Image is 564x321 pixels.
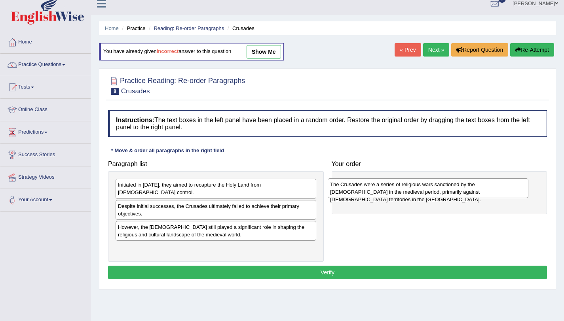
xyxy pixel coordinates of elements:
div: However, the [DEMOGRAPHIC_DATA] still played a significant role in shaping the religious and cult... [116,221,316,241]
a: Predictions [0,121,91,141]
a: Next » [423,43,449,57]
span: 8 [111,88,119,95]
h4: The text boxes in the left panel have been placed in a random order. Restore the original order b... [108,110,547,137]
a: Practice Questions [0,54,91,74]
a: Tests [0,76,91,96]
a: Home [0,31,91,51]
a: Success Stories [0,144,91,164]
button: Verify [108,266,547,279]
li: Crusades [226,25,254,32]
h4: Your order [332,160,547,168]
div: The Crusades were a series of religious wars sanctioned by the [DEMOGRAPHIC_DATA] in the medieval... [328,178,528,198]
li: Practice [120,25,145,32]
b: Instructions: [116,117,154,123]
div: Initiated in [DATE], they aimed to recapture the Holy Land from [DEMOGRAPHIC_DATA] control. [116,179,316,198]
b: incorrect [157,49,179,55]
h2: Practice Reading: Re-order Paragraphs [108,75,245,95]
a: « Prev [395,43,421,57]
div: Despite initial successes, the Crusades ultimately failed to achieve their primary objectives. [116,200,316,220]
a: show me [247,45,281,59]
a: Online Class [0,99,91,119]
button: Re-Attempt [510,43,554,57]
button: Report Question [451,43,508,57]
a: Home [105,25,119,31]
a: Strategy Videos [0,166,91,186]
a: Reading: Re-order Paragraphs [154,25,224,31]
a: Your Account [0,189,91,209]
h4: Paragraph list [108,160,324,168]
div: * Move & order all paragraphs in the right field [108,147,227,154]
div: You have already given answer to this question [99,43,284,60]
small: Crusades [121,87,150,95]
